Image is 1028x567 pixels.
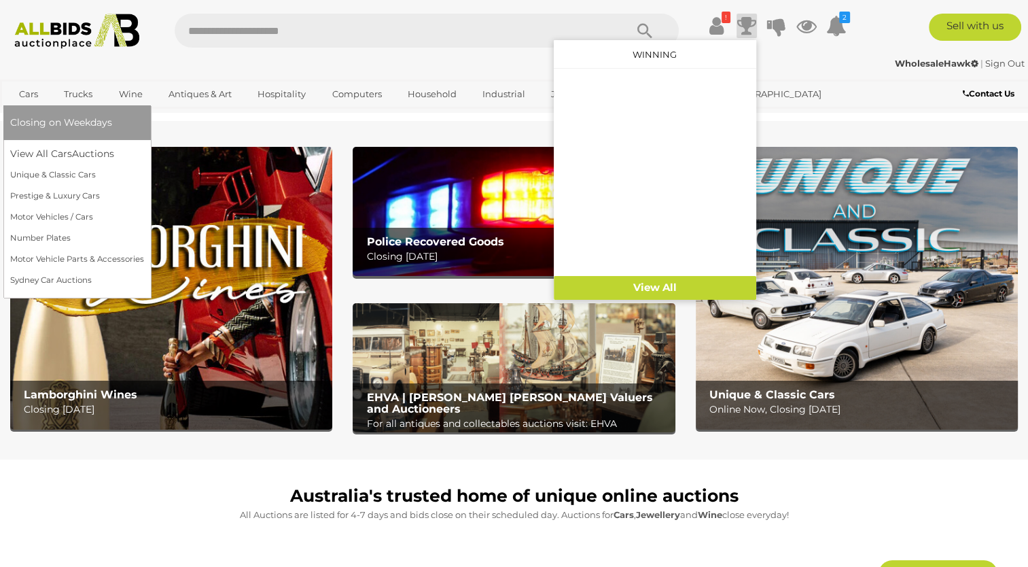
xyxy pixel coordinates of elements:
p: Closing [DATE] [366,248,668,265]
a: Jewellery [542,83,602,105]
a: View All [554,276,756,300]
a: Trucks [55,83,101,105]
b: Unique & Classic Cars [709,388,835,401]
img: Unique & Classic Cars [696,147,1018,430]
a: ! [707,14,727,38]
b: Police Recovered Goods [366,235,503,248]
strong: Jewellery [636,509,680,520]
a: Sign Out [985,58,1025,69]
h1: Australia's trusted home of unique online auctions [17,487,1011,506]
img: Police Recovered Goods [353,147,675,276]
a: Lamborghini Wines Lamborghini Wines Closing [DATE] [10,147,332,430]
img: Allbids.com.au [7,14,146,49]
a: [GEOGRAPHIC_DATA] [716,83,830,105]
i: 2 [839,12,850,23]
a: EHVA | Evans Hastings Valuers and Auctioneers EHVA | [PERSON_NAME] [PERSON_NAME] Valuers and Auct... [353,303,675,432]
a: Household [399,83,465,105]
b: Lamborghini Wines [24,388,137,401]
a: Sell with us [929,14,1021,41]
a: Computers [323,83,390,105]
img: Lamborghini Wines [10,147,332,430]
a: Winning [633,49,677,60]
a: Cars [10,83,47,105]
a: WholesaleHawk [895,58,980,69]
p: For all antiques and collectables auctions visit: EHVA [366,415,668,432]
a: 2 [826,14,847,38]
img: EHVA | Evans Hastings Valuers and Auctioneers [353,303,675,432]
strong: WholesaleHawk [895,58,978,69]
a: Industrial [474,83,534,105]
span: | [980,58,983,69]
a: Hospitality [249,83,315,105]
a: Antiques & Art [160,83,241,105]
strong: Cars [614,509,634,520]
a: Contact Us [963,86,1018,101]
p: All Auctions are listed for 4-7 days and bids close on their scheduled day. Auctions for , and cl... [17,507,1011,523]
p: Online Now, Closing [DATE] [709,401,1011,418]
a: Unique & Classic Cars Unique & Classic Cars Online Now, Closing [DATE] [696,147,1018,430]
i: ! [722,12,730,23]
p: Closing [DATE] [24,401,325,418]
a: Wine [110,83,152,105]
b: EHVA | [PERSON_NAME] [PERSON_NAME] Valuers and Auctioneers [366,391,652,416]
button: Search [611,14,679,48]
strong: Wine [698,509,722,520]
a: Police Recovered Goods Police Recovered Goods Closing [DATE] [353,147,675,276]
b: Contact Us [963,88,1014,99]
